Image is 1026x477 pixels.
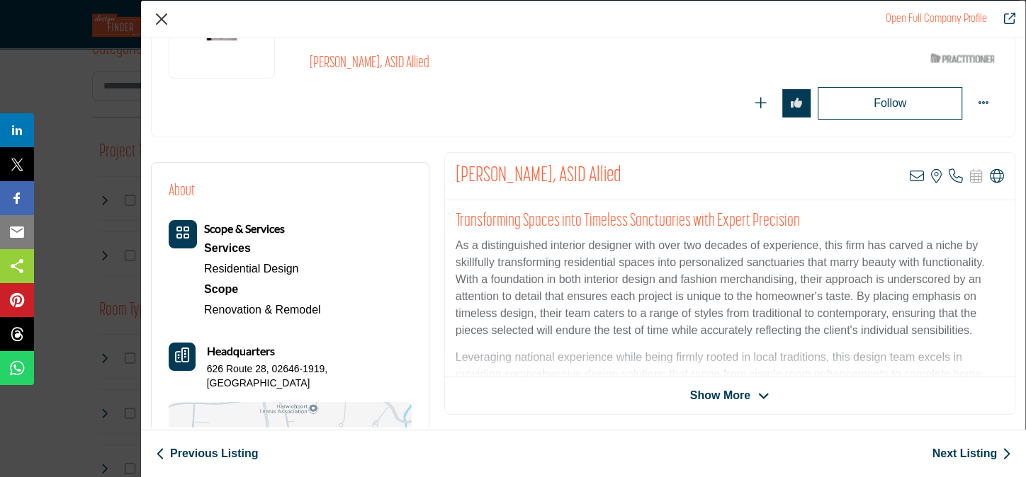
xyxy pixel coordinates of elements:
[456,211,1004,232] h2: Transforming Spaces into Timeless Sanctuaries with Expert Precision
[204,222,285,235] b: Scope & Services
[169,220,197,248] button: Category Icon
[207,343,275,360] b: Headquarters
[204,263,298,275] a: Residential Design
[456,163,621,189] h2: Laura Urban, ASID Allied
[690,387,750,404] span: Show More
[207,362,412,390] p: 626 Route 28, 02646-1919, [GEOGRAPHIC_DATA]
[932,445,1011,462] a: Next Listing
[204,238,321,259] div: Interior and exterior spaces including lighting, layouts, furnishings, accessories, artwork, land...
[886,13,987,25] a: Redirect to laura-urban
[818,87,962,120] button: Redirect to login
[156,445,258,462] a: Previous Listing
[204,279,321,300] a: Scope
[204,279,321,300] div: New build or renovation
[456,349,1004,468] p: Leveraging national experience while being firmly rooted in local traditions, this design team ex...
[204,304,321,316] a: Renovation & Remodel
[930,50,994,67] img: ASID Qualified Practitioners
[994,11,1015,28] a: Redirect to laura-urban
[204,223,285,235] a: Scope & Services
[456,237,1004,339] p: As a distinguished interior designer with over two decades of experience, this firm has carved a ...
[969,89,998,117] button: More Options
[169,180,195,203] h2: About
[782,89,811,117] button: Redirect to login page
[310,54,699,73] h2: [PERSON_NAME], ASID Allied
[204,238,321,259] a: Services
[747,89,775,117] button: Redirect to login page
[169,343,196,371] button: Headquarter icon
[151,8,172,30] button: Close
